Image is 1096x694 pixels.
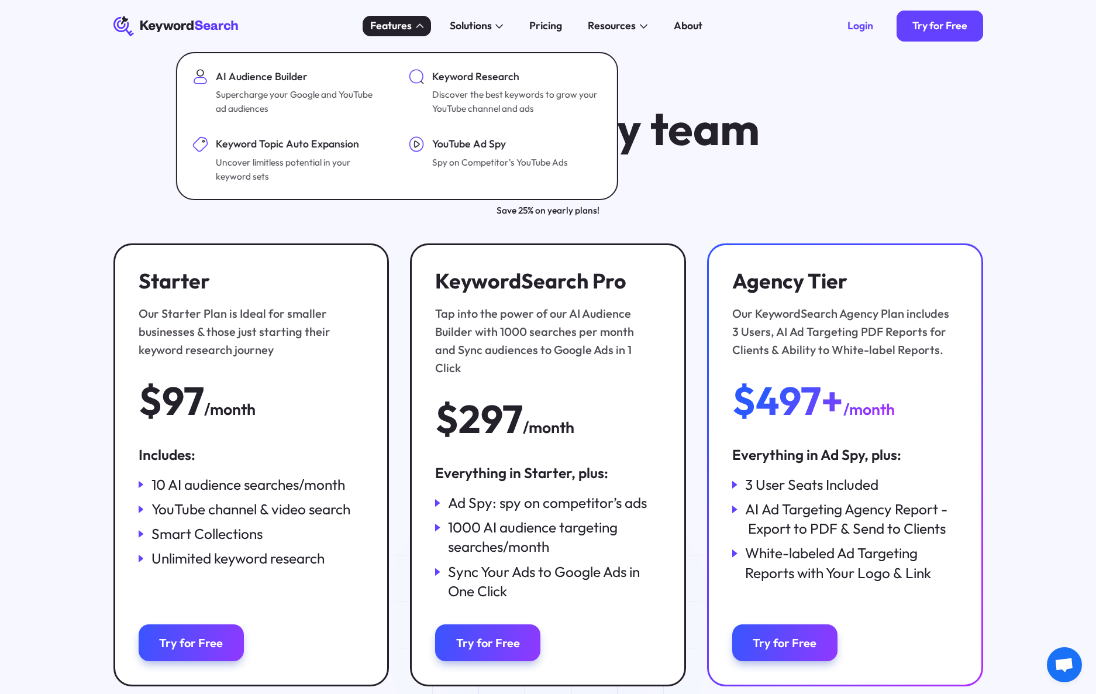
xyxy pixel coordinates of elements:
div: About [674,18,702,34]
div: Spy on Competitor's YouTube Ads [432,155,568,169]
div: /month [204,397,256,422]
a: Login [832,11,888,42]
div: $497+ [732,380,843,421]
div: Discover the best keywords to grow your YouTube channel and ads [432,87,599,116]
nav: Features [175,52,618,200]
div: Resources [588,18,636,34]
h3: Agency Tier [732,269,951,293]
a: About [666,16,711,37]
div: YouTube channel & video search [151,500,350,519]
div: Pricing [529,18,562,34]
div: 10 AI audience searches/month [151,475,345,494]
a: Keyword Topic Auto ExpansionUncover limitless potential in your keyword sets [185,129,393,191]
div: Smart Collections [151,524,263,544]
div: Features [370,18,412,34]
a: Keyword ResearchDiscover the best keywords to grow your YouTube channel and ads [401,61,609,123]
h3: Starter [139,269,357,293]
a: AI Audience BuilderSupercharge your Google and YouTube ad audiences [185,61,393,123]
div: /month [843,397,895,422]
div: Everything in Starter, plus: [435,463,661,483]
div: Save 25% on yearly plans! [497,203,599,217]
div: $97 [139,380,204,421]
div: Our Starter Plan is Ideal for smaller businesses & those just starting their keyword research jou... [139,304,357,359]
div: Supercharge your Google and YouTube ad audiences [216,87,382,116]
h3: KeywordSearch Pro [435,269,654,293]
div: AI Ad Targeting Agency Report - Export to PDF & Send to Clients [745,500,958,539]
div: Keyword Research [432,69,599,85]
div: YouTube Ad Spy [432,136,568,152]
div: Try for Free [753,635,816,650]
div: Everything in Ad Spy, plus: [732,445,958,465]
a: Try for Free [732,624,837,661]
div: Ad Spy: spy on competitor’s ads [448,493,647,513]
div: Open chat [1047,647,1082,682]
div: Try for Free [456,635,520,650]
div: Includes: [139,445,364,465]
div: Solutions [450,18,492,34]
div: Sync Your Ads to Google Ads in One Click [448,562,661,602]
div: AI Audience Builder [216,69,382,85]
a: YouTube Ad SpySpy on Competitor's YouTube Ads [401,129,609,191]
div: Login [847,19,873,32]
div: Our KeywordSearch Agency Plan includes 3 Users, AI Ad Targeting PDF Reports for Clients & Ability... [732,304,951,359]
div: Uncover limitless potential in your keyword sets [216,155,382,184]
div: /month [523,415,574,440]
div: 3 User Seats Included [745,475,878,494]
a: Pricing [522,16,570,37]
a: Try for Free [435,624,540,661]
div: Try for Free [912,19,967,32]
div: Tap into the power of our AI Audience Builder with 1000 searches per month and Sync audiences to ... [435,304,654,377]
div: Keyword Topic Auto Expansion [216,136,382,152]
div: Try for Free [159,635,223,650]
div: White-labeled Ad Targeting Reports with Your Logo & Link [745,544,958,583]
div: $297 [435,398,523,439]
div: Unlimited keyword research [151,549,325,568]
div: 1000 AI audience targeting searches/month [448,518,661,557]
a: Try for Free [139,624,244,661]
a: Try for Free [897,11,983,42]
span: every team [524,99,760,157]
